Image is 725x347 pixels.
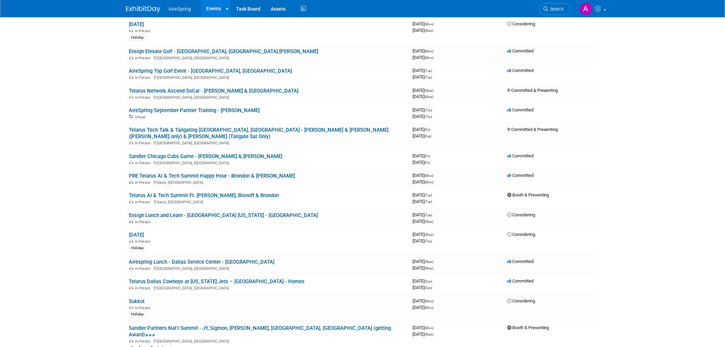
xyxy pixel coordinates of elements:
[129,212,318,218] a: Ensign Lunch and Learn - [GEOGRAPHIC_DATA] [US_STATE] - [GEOGRAPHIC_DATA]
[425,49,433,53] span: (Mon)
[579,2,592,15] img: Aila Ortiaga
[425,89,433,93] span: (Wed)
[129,200,133,203] img: In-Person Event
[129,325,391,338] a: Sandler Partners Nat'l Summit - JY, Sigmon, [PERSON_NAME], [GEOGRAPHIC_DATA], [GEOGRAPHIC_DATA] (...
[135,115,147,119] span: Virtual
[413,238,432,243] span: [DATE]
[129,239,133,243] img: In-Person Event
[413,107,434,112] span: [DATE]
[135,239,152,244] span: In-Person
[129,115,133,118] img: Virtual Event
[434,259,435,264] span: -
[507,212,535,217] span: Considering
[425,239,432,243] span: (Thu)
[507,259,533,264] span: Committed
[129,29,133,32] img: In-Person Event
[507,232,535,237] span: Considering
[434,232,435,237] span: -
[135,56,152,60] span: In-Person
[129,35,146,41] div: Holiday
[548,7,564,12] span: Search
[129,173,295,179] a: PRE Telarus AI & Tech Summit Happy Hour - Brondon & [PERSON_NAME]
[129,48,318,55] a: Ensign Elevate Golf - [GEOGRAPHIC_DATA], [GEOGRAPHIC_DATA] [PERSON_NAME]
[425,326,433,330] span: (Mon)
[507,88,558,93] span: Committed & Presenting
[413,332,433,337] span: [DATE]
[129,153,282,159] a: Sandler Chicago Cubs Game - [PERSON_NAME] & [PERSON_NAME]
[413,68,434,73] span: [DATE]
[129,180,133,184] img: In-Person Event
[129,94,407,100] div: [GEOGRAPHIC_DATA], [GEOGRAPHIC_DATA]
[507,153,533,158] span: Committed
[431,153,432,158] span: -
[129,95,133,99] img: In-Person Event
[129,68,292,74] a: AireSpring Top Golf Event - [GEOGRAPHIC_DATA], [GEOGRAPHIC_DATA]
[425,213,432,217] span: (Tue)
[425,174,433,178] span: (Mon)
[433,212,434,217] span: -
[413,199,432,204] span: [DATE]
[425,95,433,99] span: (Wed)
[413,259,435,264] span: [DATE]
[434,48,435,53] span: -
[425,333,433,336] span: (Wed)
[433,107,434,112] span: -
[434,325,435,330] span: -
[129,140,407,145] div: [GEOGRAPHIC_DATA], [GEOGRAPHIC_DATA]
[135,29,152,33] span: In-Person
[129,161,133,164] img: In-Person Event
[135,95,152,100] span: In-Person
[539,3,570,15] a: Search
[425,233,433,237] span: (Wed)
[129,278,305,285] a: Telarus Dallas Cowboys at [US_STATE] Jets – [GEOGRAPHIC_DATA] - Homes
[425,266,433,270] span: (Wed)
[433,278,434,284] span: -
[507,48,533,53] span: Committed
[425,56,433,60] span: (Mon)
[413,219,433,224] span: [DATE]
[425,29,433,33] span: (Wed)
[413,28,433,33] span: [DATE]
[129,55,407,60] div: [GEOGRAPHIC_DATA], [GEOGRAPHIC_DATA]
[129,107,260,113] a: AireSpring September Partner Training - [PERSON_NAME]
[425,115,432,119] span: (Thu)
[129,74,407,80] div: [GEOGRAPHIC_DATA], [GEOGRAPHIC_DATA]
[431,127,432,132] span: -
[129,21,144,27] a: [DATE]
[129,306,133,309] img: In-Person Event
[135,161,152,165] span: In-Person
[425,128,430,132] span: (Fri)
[413,325,435,330] span: [DATE]
[413,127,432,132] span: [DATE]
[135,339,152,344] span: In-Person
[129,266,133,270] img: In-Person Event
[129,338,407,344] div: [GEOGRAPHIC_DATA], [GEOGRAPHIC_DATA]
[413,179,433,184] span: [DATE]
[433,192,434,198] span: -
[129,245,146,251] div: Holiday
[135,286,152,290] span: In-Person
[413,160,430,165] span: [DATE]
[135,180,152,185] span: In-Person
[425,306,433,310] span: (Mon)
[129,285,407,290] div: [GEOGRAPHIC_DATA], [GEOGRAPHIC_DATA]
[413,298,435,303] span: [DATE]
[169,6,191,12] span: AireSpring
[413,212,434,217] span: [DATE]
[129,232,144,238] a: [DATE]
[425,279,432,283] span: (Sun)
[129,56,133,59] img: In-Person Event
[413,133,431,139] span: [DATE]
[413,173,435,178] span: [DATE]
[129,286,133,289] img: In-Person Event
[413,278,434,284] span: [DATE]
[129,199,407,204] div: Davie, [GEOGRAPHIC_DATA]
[425,200,432,204] span: (Tue)
[129,298,145,304] a: Sukkot
[129,75,133,79] img: In-Person Event
[425,134,431,138] span: (Sat)
[413,232,435,237] span: [DATE]
[425,108,432,112] span: (Thu)
[413,48,435,53] span: [DATE]
[129,339,133,343] img: In-Person Event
